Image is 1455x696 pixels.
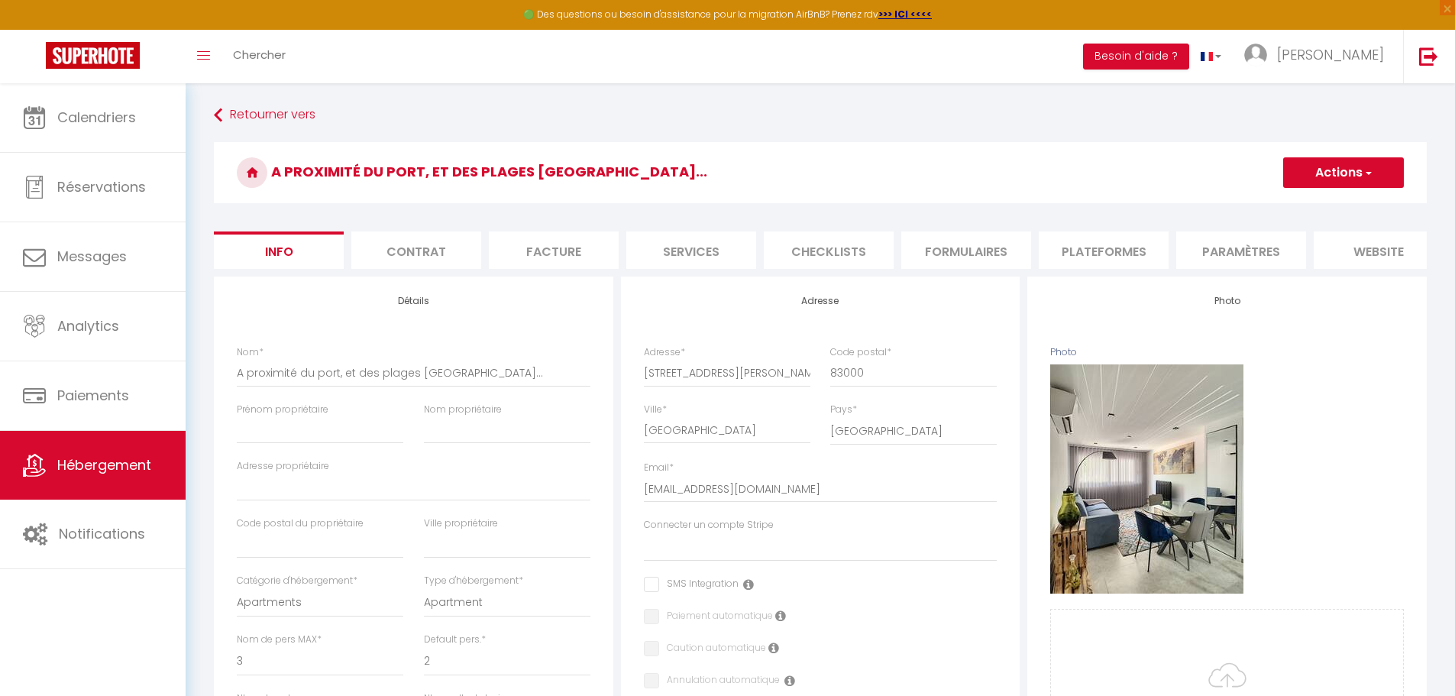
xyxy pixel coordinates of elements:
li: Plateformes [1039,231,1169,269]
h4: Adresse [644,296,997,306]
label: Ville [644,403,667,417]
label: Catégorie d'hébergement [237,574,357,588]
label: Paiement automatique [659,609,773,626]
li: Formulaires [901,231,1031,269]
label: Adresse propriétaire [237,459,329,474]
li: Info [214,231,344,269]
label: Email [644,461,674,475]
label: Connecter un compte Stripe [644,518,774,533]
label: Adresse [644,345,685,360]
label: Nom [237,345,264,360]
button: Actions [1283,157,1404,188]
img: Super Booking [46,42,140,69]
label: Caution automatique [659,641,766,658]
button: Besoin d'aide ? [1083,44,1189,70]
li: Facture [489,231,619,269]
li: website [1314,231,1444,269]
a: ... [PERSON_NAME] [1233,30,1403,83]
label: Code postal du propriétaire [237,516,364,531]
a: Chercher [221,30,297,83]
img: ... [1244,44,1267,66]
label: Photo [1050,345,1077,360]
h3: A proximité du port, et des plages [GEOGRAPHIC_DATA]... [214,142,1427,203]
li: Services [626,231,756,269]
h4: Détails [237,296,590,306]
a: >>> ICI <<<< [878,8,932,21]
span: Messages [57,247,127,266]
label: Pays [830,403,857,417]
span: Analytics [57,316,119,335]
span: Hébergement [57,455,151,474]
label: Default pers. [424,633,486,647]
span: Réservations [57,177,146,196]
img: logout [1419,47,1438,66]
span: Calendriers [57,108,136,127]
span: Paiements [57,386,129,405]
label: Type d'hébergement [424,574,523,588]
label: Ville propriétaire [424,516,498,531]
label: Nom propriétaire [424,403,502,417]
span: Notifications [59,524,145,543]
label: Nom de pers MAX [237,633,322,647]
span: Chercher [233,47,286,63]
li: Contrat [351,231,481,269]
li: Paramètres [1176,231,1306,269]
a: Retourner vers [214,102,1427,129]
span: [PERSON_NAME] [1277,45,1384,64]
h4: Photo [1050,296,1404,306]
label: Code postal [830,345,891,360]
label: Prénom propriétaire [237,403,328,417]
li: Checklists [764,231,894,269]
